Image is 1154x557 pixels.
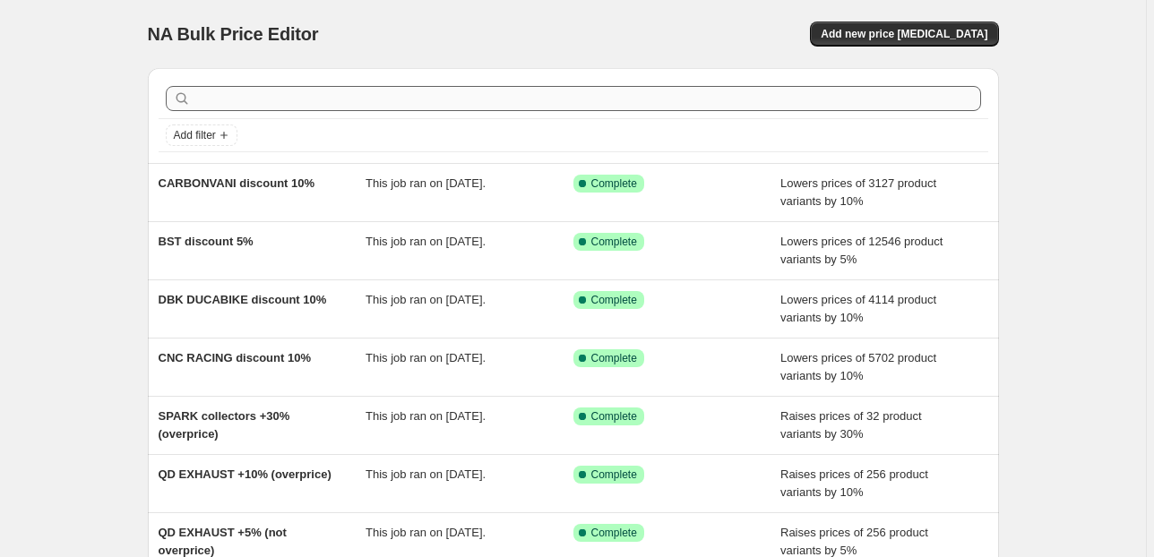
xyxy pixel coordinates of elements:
span: Add filter [174,128,216,142]
span: Complete [591,467,637,482]
span: BST discount 5% [159,235,254,248]
button: Add filter [166,124,237,146]
button: Add new price [MEDICAL_DATA] [810,21,998,47]
span: This job ran on [DATE]. [366,351,486,364]
span: This job ran on [DATE]. [366,467,486,481]
span: Complete [591,526,637,540]
span: Complete [591,409,637,424]
span: Complete [591,293,637,307]
span: SPARK collectors +30% (overprice) [159,409,290,441]
span: Complete [591,235,637,249]
span: This job ran on [DATE]. [366,293,486,306]
span: QD EXHAUST +5% (not overprice) [159,526,287,557]
span: This job ran on [DATE]. [366,409,486,423]
span: Raises prices of 32 product variants by 30% [780,409,922,441]
span: Lowers prices of 5702 product variants by 10% [780,351,936,382]
span: Raises prices of 256 product variants by 5% [780,526,928,557]
span: Lowers prices of 3127 product variants by 10% [780,176,936,208]
span: Add new price [MEDICAL_DATA] [821,27,987,41]
span: This job ran on [DATE]. [366,526,486,539]
span: Raises prices of 256 product variants by 10% [780,467,928,499]
span: QD EXHAUST +10% (overprice) [159,467,332,481]
span: NA Bulk Price Editor [148,24,319,44]
span: Lowers prices of 4114 product variants by 10% [780,293,936,324]
span: CARBONVANI discount 10% [159,176,315,190]
span: CNC RACING discount 10% [159,351,311,364]
span: Lowers prices of 12546 product variants by 5% [780,235,943,266]
span: Complete [591,176,637,191]
span: Complete [591,351,637,365]
span: This job ran on [DATE]. [366,235,486,248]
span: DBK DUCABIKE discount 10% [159,293,327,306]
span: This job ran on [DATE]. [366,176,486,190]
